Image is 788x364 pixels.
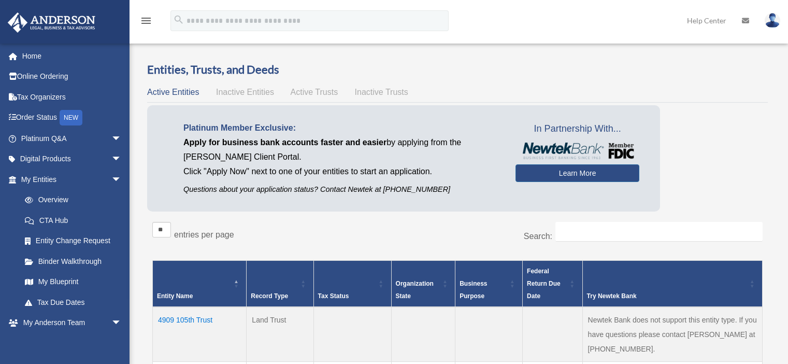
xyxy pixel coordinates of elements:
span: arrow_drop_down [111,313,132,334]
img: NewtekBankLogoSM.png [521,143,634,159]
a: Binder Walkthrough [15,251,132,272]
span: Entity Name [157,292,193,300]
span: arrow_drop_down [111,169,132,190]
td: Land Trust [247,307,313,362]
p: Questions about your application status? Contact Newtek at [PHONE_NUMBER] [183,183,500,196]
p: Platinum Member Exclusive: [183,121,500,135]
td: Newtek Bank does not support this entity type. If you have questions please contact [PERSON_NAME]... [582,307,762,362]
span: Active Trusts [291,88,338,96]
span: Inactive Entities [216,88,274,96]
a: Digital Productsarrow_drop_down [7,149,137,170]
a: Online Ordering [7,66,137,87]
a: Tax Organizers [7,87,137,107]
a: Learn More [515,164,639,182]
a: My Blueprint [15,272,132,292]
div: NEW [60,110,82,125]
th: Federal Return Due Date: Activate to sort [523,260,583,307]
th: Tax Status: Activate to sort [313,260,391,307]
span: Apply for business bank accounts faster and easier [183,138,386,147]
i: search [173,14,184,25]
a: My Entitiesarrow_drop_down [7,169,132,190]
div: Try Newtek Bank [587,290,747,302]
a: CTA Hub [15,210,132,231]
a: Order StatusNEW [7,107,137,129]
a: Platinum Q&Aarrow_drop_down [7,128,137,149]
td: 4909 105th Trust [153,307,247,362]
a: Overview [15,190,127,211]
h3: Entities, Trusts, and Deeds [147,62,768,78]
th: Organization State: Activate to sort [391,260,455,307]
span: arrow_drop_down [111,149,132,170]
th: Record Type: Activate to sort [247,260,313,307]
th: Try Newtek Bank : Activate to sort [582,260,762,307]
a: My Anderson Teamarrow_drop_down [7,313,137,333]
span: Inactive Trusts [355,88,408,96]
a: Entity Change Request [15,231,132,251]
a: Home [7,46,137,66]
th: Business Purpose: Activate to sort [455,260,523,307]
label: Search: [524,232,552,241]
span: Active Entities [147,88,199,96]
img: User Pic [765,13,780,28]
span: Business Purpose [460,280,487,300]
a: menu [140,18,152,27]
p: Click "Apply Now" next to one of your entities to start an application. [183,164,500,179]
span: arrow_drop_down [111,128,132,149]
span: Organization State [396,280,434,300]
span: Federal Return Due Date [527,268,561,300]
label: entries per page [174,230,234,239]
span: Tax Status [318,292,349,300]
i: menu [140,15,152,27]
p: by applying from the [PERSON_NAME] Client Portal. [183,135,500,164]
a: Tax Due Dates [15,292,132,313]
img: Anderson Advisors Platinum Portal [5,12,98,33]
span: In Partnership With... [515,121,639,137]
span: Record Type [251,292,288,300]
th: Entity Name: Activate to invert sorting [153,260,247,307]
